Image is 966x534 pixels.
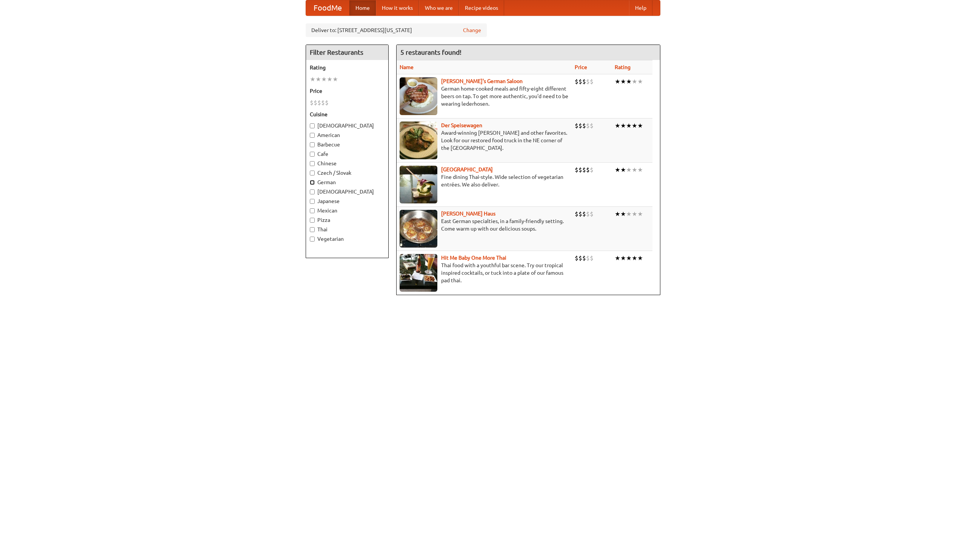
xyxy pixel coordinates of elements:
li: ★ [637,210,643,218]
img: kohlhaus.jpg [400,210,437,248]
li: ★ [620,210,626,218]
li: $ [578,210,582,218]
div: Deliver to: [STREET_ADDRESS][US_STATE] [306,23,487,37]
li: ★ [332,75,338,83]
li: ★ [637,77,643,86]
input: Chinese [310,161,315,166]
a: Recipe videos [459,0,504,15]
li: $ [586,77,590,86]
a: Name [400,64,414,70]
input: Mexican [310,208,315,213]
p: German home-cooked meals and fifty-eight different beers on tap. To get more authentic, you'd nee... [400,85,569,108]
li: ★ [327,75,332,83]
li: $ [590,122,594,130]
li: $ [586,166,590,174]
a: How it works [376,0,419,15]
img: speisewagen.jpg [400,122,437,159]
h5: Rating [310,64,385,71]
li: $ [582,254,586,262]
li: $ [310,98,314,107]
li: ★ [620,77,626,86]
label: Barbecue [310,141,385,148]
a: Hit Me Baby One More Thai [441,255,506,261]
li: $ [578,166,582,174]
li: $ [317,98,321,107]
p: Thai food with a youthful bar scene. Try our tropical inspired cocktails, or tuck into a plate of... [400,262,569,284]
li: ★ [637,122,643,130]
p: Award-winning [PERSON_NAME] and other favorites. Look for our restored food truck in the NE corne... [400,129,569,152]
li: ★ [626,166,632,174]
li: $ [590,254,594,262]
li: $ [590,166,594,174]
li: $ [578,254,582,262]
label: [DEMOGRAPHIC_DATA] [310,188,385,195]
li: ★ [615,166,620,174]
li: ★ [626,77,632,86]
a: Rating [615,64,631,70]
label: [DEMOGRAPHIC_DATA] [310,122,385,129]
li: $ [590,210,594,218]
li: $ [582,210,586,218]
li: ★ [615,254,620,262]
input: Thai [310,227,315,232]
li: $ [586,254,590,262]
input: Czech / Slovak [310,171,315,175]
p: Fine dining Thai-style. Wide selection of vegetarian entrées. We also deliver. [400,173,569,188]
li: ★ [615,210,620,218]
li: $ [578,122,582,130]
li: $ [314,98,317,107]
li: $ [575,210,578,218]
ng-pluralize: 5 restaurants found! [400,49,461,56]
img: babythai.jpg [400,254,437,292]
a: Home [349,0,376,15]
label: Cafe [310,150,385,158]
li: $ [321,98,325,107]
input: [DEMOGRAPHIC_DATA] [310,123,315,128]
input: Pizza [310,218,315,223]
li: $ [582,166,586,174]
li: ★ [626,210,632,218]
li: ★ [620,122,626,130]
a: Help [629,0,652,15]
li: ★ [632,210,637,218]
li: ★ [626,254,632,262]
a: [PERSON_NAME] Haus [441,211,495,217]
li: $ [586,122,590,130]
input: Barbecue [310,142,315,147]
h4: Filter Restaurants [306,45,388,60]
h5: Cuisine [310,111,385,118]
a: FoodMe [306,0,349,15]
a: Change [463,26,481,34]
li: $ [578,77,582,86]
input: American [310,133,315,138]
label: German [310,179,385,186]
li: $ [575,254,578,262]
li: ★ [632,77,637,86]
li: $ [582,77,586,86]
li: $ [575,166,578,174]
p: East German specialties, in a family-friendly setting. Come warm up with our delicious soups. [400,217,569,232]
input: Cafe [310,152,315,157]
li: $ [575,77,578,86]
img: satay.jpg [400,166,437,203]
a: Der Speisewagen [441,122,482,128]
li: $ [582,122,586,130]
li: ★ [620,166,626,174]
label: Pizza [310,216,385,224]
li: $ [590,77,594,86]
li: ★ [637,166,643,174]
label: Japanese [310,197,385,205]
b: [PERSON_NAME]'s German Saloon [441,78,523,84]
li: ★ [620,254,626,262]
a: [GEOGRAPHIC_DATA] [441,166,493,172]
a: Price [575,64,587,70]
input: German [310,180,315,185]
li: ★ [632,122,637,130]
li: ★ [632,166,637,174]
input: Japanese [310,199,315,204]
li: ★ [615,77,620,86]
label: Czech / Slovak [310,169,385,177]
